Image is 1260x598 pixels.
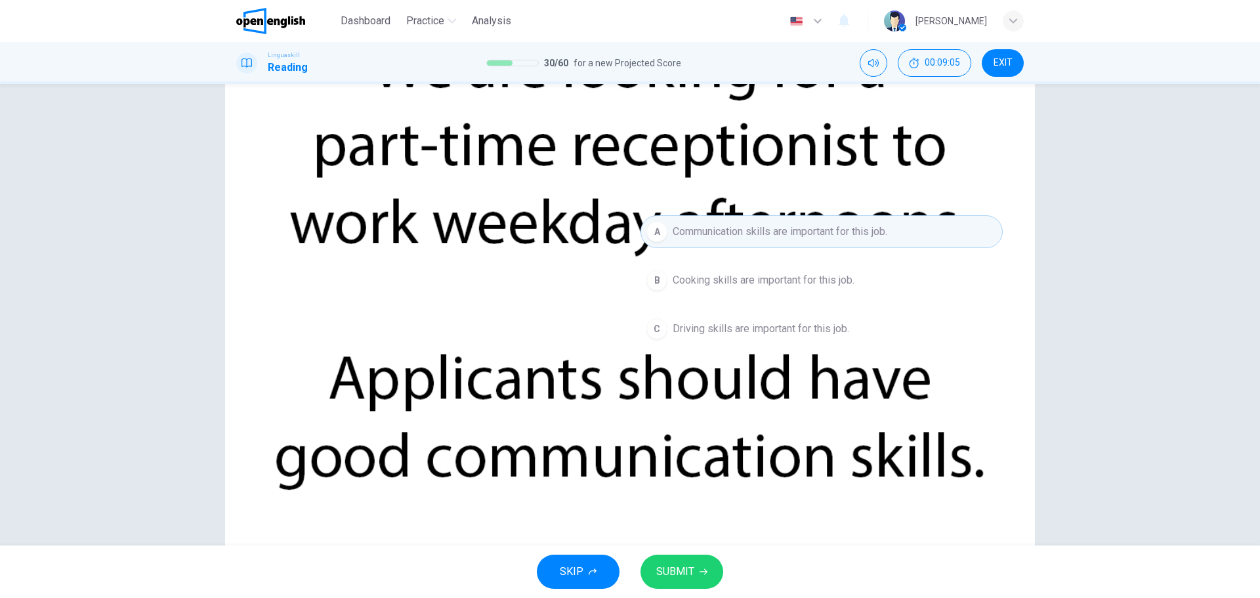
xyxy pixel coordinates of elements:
img: OpenEnglish logo [236,8,305,34]
button: CDriving skills are important for this job. [640,312,1003,345]
span: Analysis [472,13,511,29]
div: [PERSON_NAME] [915,13,987,29]
a: OpenEnglish logo [236,8,335,34]
button: Practice [401,9,461,33]
div: C [646,318,667,339]
button: Dashboard [335,9,396,33]
span: Dashboard [341,13,390,29]
div: A [646,221,667,242]
span: Linguaskill [268,51,300,60]
div: Hide [898,49,971,77]
span: 30 / 60 [544,55,568,71]
span: SKIP [560,563,583,581]
button: EXIT [982,49,1024,77]
button: ACommunication skills are important for this job. [640,215,1003,248]
img: Profile picture [884,11,905,32]
button: Analysis [467,9,516,33]
span: EXIT [994,58,1013,68]
span: Cooking skills are important for this job. [673,272,854,288]
button: 00:09:05 [898,49,971,77]
span: SUBMIT [656,563,694,581]
span: Practice [406,13,444,29]
span: Communication skills are important for this job. [673,224,887,240]
button: SUBMIT [640,555,723,589]
h1: Reading [268,60,308,75]
div: B [646,270,667,291]
button: BCooking skills are important for this job. [640,264,1003,297]
span: Driving skills are important for this job. [673,321,849,337]
img: en [788,16,805,26]
span: for a new Projected Score [574,55,681,71]
span: 00:09:05 [925,58,960,68]
button: SKIP [537,555,619,589]
div: Mute [860,49,887,77]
